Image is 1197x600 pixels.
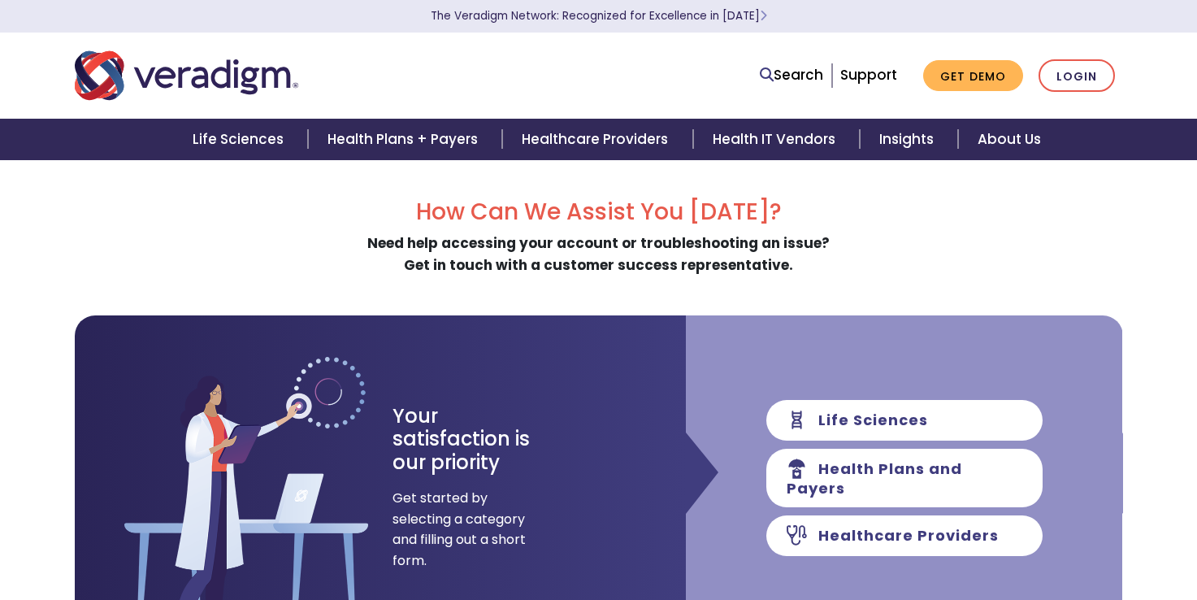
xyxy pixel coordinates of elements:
img: Veradigm logo [75,49,298,102]
span: Learn More [760,8,767,24]
a: Get Demo [923,60,1023,92]
a: The Veradigm Network: Recognized for Excellence in [DATE]Learn More [431,8,767,24]
a: Life Sciences [173,119,308,160]
a: Support [840,65,897,85]
a: Login [1039,59,1115,93]
span: Get started by selecting a category and filling out a short form. [392,488,527,571]
a: About Us [958,119,1060,160]
a: Healthcare Providers [502,119,692,160]
a: Health IT Vendors [693,119,860,160]
a: Search [760,64,823,86]
h2: How Can We Assist You [DATE]? [75,198,1123,226]
strong: Need help accessing your account or troubleshooting an issue? Get in touch with a customer succes... [367,233,830,275]
a: Insights [860,119,958,160]
a: Health Plans + Payers [308,119,502,160]
h3: Your satisfaction is our priority [392,405,559,475]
